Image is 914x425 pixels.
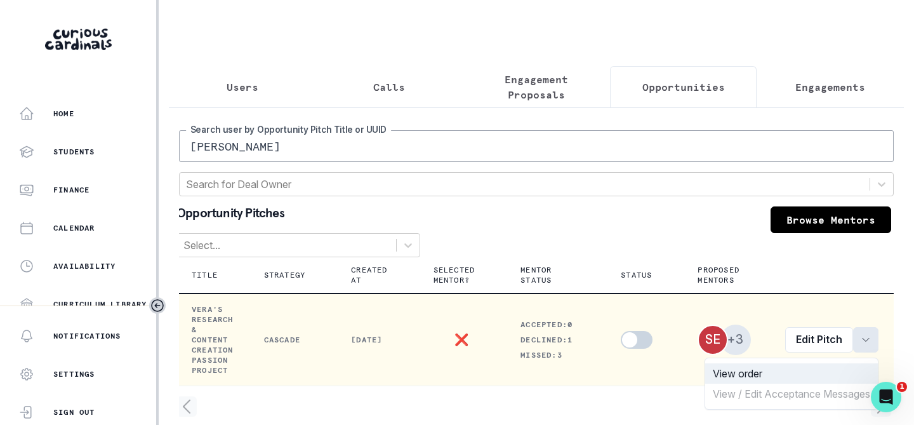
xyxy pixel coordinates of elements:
[785,327,853,353] a: Edit Pitch
[871,382,901,412] iframe: Intercom live chat
[520,350,590,360] p: Missed: 3
[53,223,95,233] p: Calendar
[373,79,405,95] p: Calls
[53,369,95,379] p: Settings
[149,297,166,314] button: Toggle sidebar
[53,299,147,309] p: Curriculum Library
[53,331,121,341] p: Notifications
[264,270,306,280] p: Strategy
[698,265,739,285] p: Proposed Mentors
[53,407,95,417] p: Sign Out
[227,79,258,95] p: Users
[897,382,907,392] span: 1
[705,363,878,384] button: View order
[705,384,878,404] button: View / Edit Acceptance Messages
[771,206,891,233] a: Browse Mentors
[53,147,95,157] p: Students
[795,79,865,95] p: Engagements
[351,265,387,285] p: Created At
[621,270,652,280] p: Status
[520,335,590,345] p: Declined: 1
[53,261,116,271] p: Availability
[351,335,402,345] p: [DATE]
[642,79,725,95] p: Opportunities
[474,72,599,102] p: Engagement Proposals
[176,396,197,417] svg: page left
[176,206,284,223] p: Opportunity Pitches
[720,325,751,355] span: +3
[53,185,89,195] p: Finance
[434,265,475,285] p: Selected Mentor?
[192,270,218,280] p: Title
[45,29,112,50] img: Curious Cardinals Logo
[520,320,590,330] p: Accepted: 0
[520,265,575,285] p: Mentor Status
[705,334,721,346] div: Sophia Esch
[264,335,321,345] p: Cascade
[853,327,878,353] button: row menu
[192,304,234,375] p: Vera's Research & Content Creation Passion Project
[53,109,74,119] p: Home
[454,335,469,345] p: ❌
